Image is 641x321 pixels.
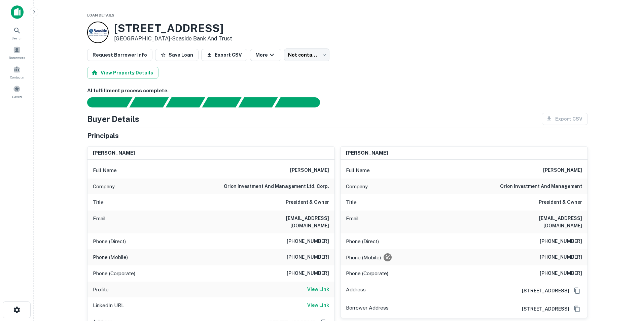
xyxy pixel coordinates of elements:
h6: President & Owner [539,198,582,206]
div: Sending borrower request to AI... [79,97,130,107]
button: Export CSV [201,49,247,61]
a: Seaside Bank And Trust [172,35,232,42]
p: Email [93,215,106,229]
p: Phone (Direct) [346,237,379,246]
a: View Link [307,301,329,310]
span: Loan Details [87,13,114,17]
h6: [PERSON_NAME] [290,166,329,174]
div: Your request is received and processing... [129,97,169,107]
p: Company [346,183,368,191]
h6: [PERSON_NAME] [346,149,388,157]
p: Phone (Mobile) [93,253,128,261]
p: Email [346,215,359,229]
p: LinkedIn URL [93,301,124,310]
h6: [PHONE_NUMBER] [287,253,329,261]
button: Request Borrower Info [87,49,152,61]
button: Save Loan [155,49,199,61]
div: Not contacted [284,49,329,61]
a: Contacts [2,63,32,81]
h4: Buyer Details [87,113,139,125]
p: [GEOGRAPHIC_DATA] • [114,35,232,43]
img: capitalize-icon.png [11,5,24,19]
div: Principals found, still searching for contact information. This may take time... [238,97,278,107]
h6: [PHONE_NUMBER] [287,269,329,278]
h3: [STREET_ADDRESS] [114,22,232,35]
span: Contacts [10,74,24,80]
h6: [PHONE_NUMBER] [540,253,582,261]
a: Borrowers [2,43,32,62]
h6: [EMAIL_ADDRESS][DOMAIN_NAME] [501,215,582,229]
p: Phone (Corporate) [93,269,135,278]
button: More [250,49,281,61]
p: Full Name [346,166,370,174]
h6: [EMAIL_ADDRESS][DOMAIN_NAME] [248,215,329,229]
span: Saved [12,94,22,99]
span: Search [11,35,23,41]
button: View Property Details [87,67,158,79]
iframe: Chat Widget [607,267,641,299]
button: Copy Address [572,304,582,314]
a: Saved [2,83,32,101]
h5: Principals [87,131,119,141]
h6: [PERSON_NAME] [543,166,582,174]
p: Phone (Corporate) [346,269,388,278]
h6: [PHONE_NUMBER] [287,237,329,246]
p: Borrower Address [346,304,389,314]
h6: [PHONE_NUMBER] [540,269,582,278]
a: [STREET_ADDRESS] [517,287,569,294]
h6: [PHONE_NUMBER] [540,237,582,246]
div: AI fulfillment process complete. [275,97,328,107]
div: Principals found, AI now looking for contact information... [202,97,241,107]
p: Phone (Mobile) [346,254,381,262]
h6: orion investment and management [500,183,582,191]
p: Title [346,198,357,206]
a: [STREET_ADDRESS] [517,305,569,313]
p: Phone (Direct) [93,237,126,246]
p: Address [346,286,366,296]
button: Copy Address [572,286,582,296]
h6: orion investment and management ltd. corp. [224,183,329,191]
a: View Link [307,286,329,294]
h6: View Link [307,286,329,293]
p: Profile [93,286,109,294]
a: Search [2,24,32,42]
div: Documents found, AI parsing details... [166,97,205,107]
div: Requests to not be contacted at this number [384,253,392,261]
h6: President & Owner [286,198,329,206]
h6: AI fulfillment process complete. [87,87,588,95]
p: Company [93,183,115,191]
h6: [PERSON_NAME] [93,149,135,157]
p: Full Name [93,166,117,174]
p: Title [93,198,104,206]
span: Borrowers [9,55,25,60]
